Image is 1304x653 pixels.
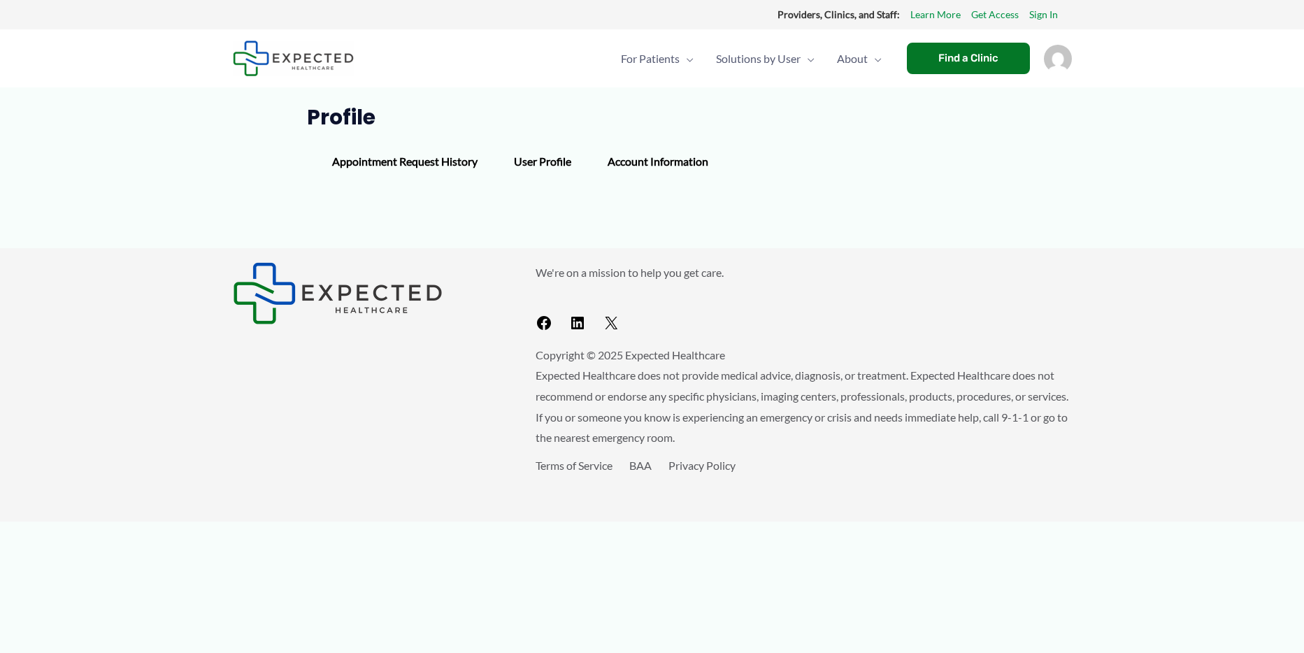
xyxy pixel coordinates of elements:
span: About [837,34,868,83]
div: Appointment Request History [314,141,496,182]
a: AboutMenu Toggle [826,34,893,83]
span: Menu Toggle [868,34,882,83]
span: For Patients [621,34,680,83]
div: Account Information [589,141,726,182]
a: Learn More [910,6,961,24]
div: User Profile [496,141,589,182]
a: Sign In [1029,6,1058,24]
h1: Profile [307,105,997,130]
a: Get Access [971,6,1019,24]
a: Terms of Service [536,459,612,472]
a: BAA [629,459,652,472]
img: Expected Healthcare Logo - side, dark font, small [233,41,354,76]
img: Expected Healthcare Logo - side, dark font, small [233,262,443,324]
a: Solutions by UserMenu Toggle [705,34,826,83]
p: We're on a mission to help you get care. [536,262,1072,283]
aside: Footer Widget 3 [536,455,1072,508]
aside: Footer Widget 1 [233,262,501,324]
a: Find a Clinic [907,43,1030,74]
span: Menu Toggle [801,34,815,83]
strong: Providers, Clinics, and Staff: [778,8,900,20]
span: Copyright © 2025 Expected Healthcare [536,348,725,361]
aside: Footer Widget 2 [536,262,1072,337]
span: Menu Toggle [680,34,694,83]
nav: Primary Site Navigation [610,34,893,83]
a: For PatientsMenu Toggle [610,34,705,83]
span: Expected Healthcare does not provide medical advice, diagnosis, or treatment. Expected Healthcare... [536,368,1068,444]
a: Privacy Policy [668,459,736,472]
span: Solutions by User [716,34,801,83]
a: Account icon link [1044,50,1072,64]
